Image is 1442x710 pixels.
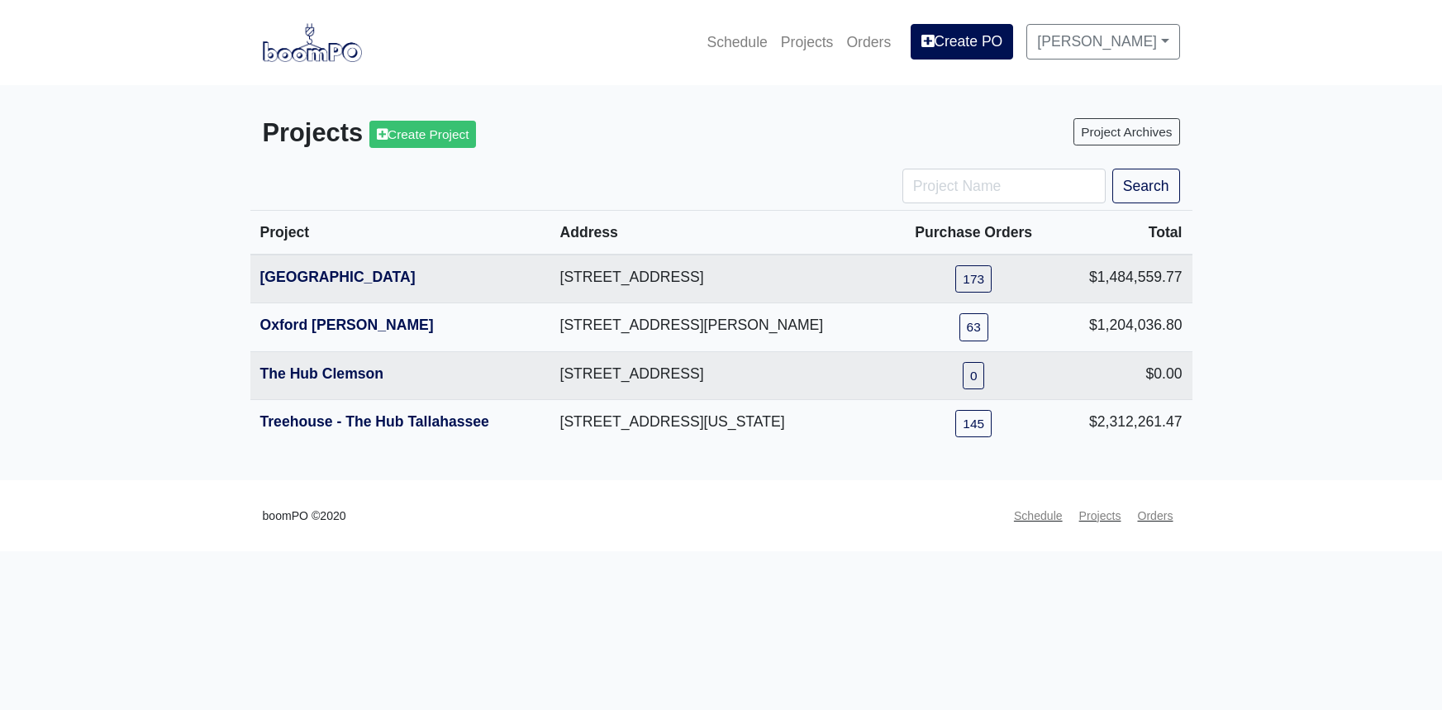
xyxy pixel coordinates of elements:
[263,118,709,149] h3: Projects
[840,24,897,60] a: Orders
[891,211,1056,255] th: Purchase Orders
[1056,399,1192,447] td: $2,312,261.47
[955,265,992,293] a: 173
[1130,500,1179,532] a: Orders
[1073,118,1179,145] a: Project Archives
[1056,255,1192,303] td: $1,484,559.77
[1112,169,1180,203] button: Search
[902,169,1106,203] input: Project Name
[1073,500,1128,532] a: Projects
[250,211,550,255] th: Project
[550,399,892,447] td: [STREET_ADDRESS][US_STATE]
[1007,500,1069,532] a: Schedule
[260,317,434,333] a: Oxford [PERSON_NAME]
[260,365,384,382] a: The Hub Clemson
[1026,24,1179,59] a: [PERSON_NAME]
[1056,351,1192,399] td: $0.00
[550,255,892,303] td: [STREET_ADDRESS]
[955,410,992,437] a: 145
[550,211,892,255] th: Address
[963,362,985,389] a: 0
[260,413,489,430] a: Treehouse - The Hub Tallahassee
[1056,211,1192,255] th: Total
[263,507,346,526] small: boomPO ©2020
[911,24,1013,59] a: Create PO
[263,23,362,61] img: boomPO
[260,269,416,285] a: [GEOGRAPHIC_DATA]
[700,24,773,60] a: Schedule
[959,313,988,341] a: 63
[550,303,892,351] td: [STREET_ADDRESS][PERSON_NAME]
[1056,303,1192,351] td: $1,204,036.80
[774,24,840,60] a: Projects
[550,351,892,399] td: [STREET_ADDRESS]
[369,121,476,148] a: Create Project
